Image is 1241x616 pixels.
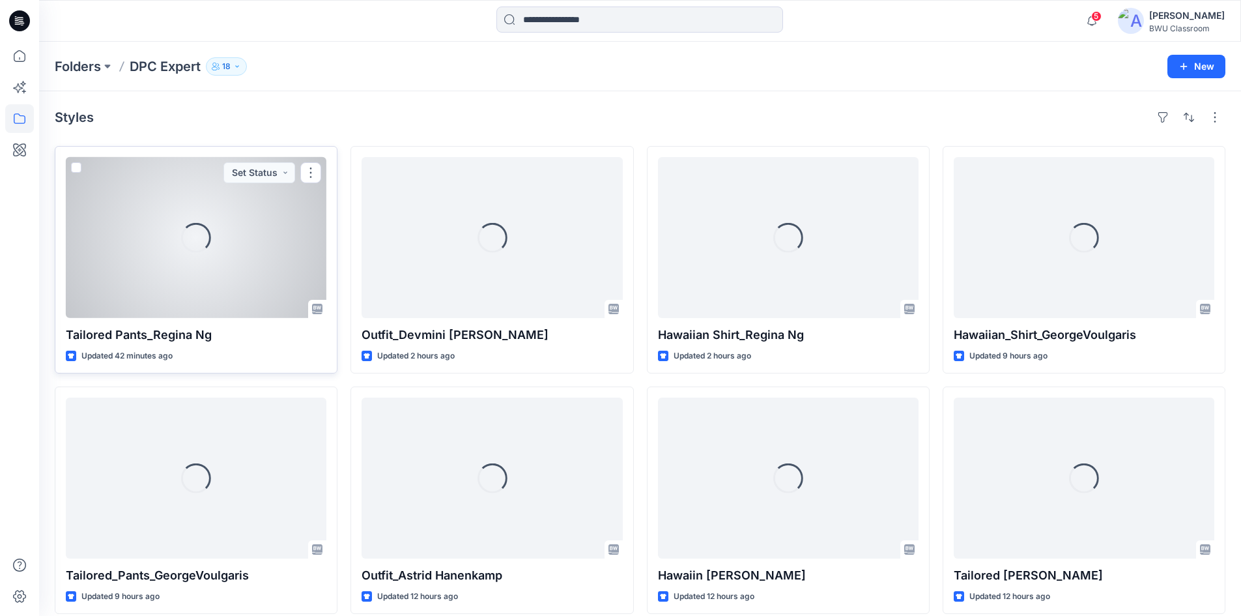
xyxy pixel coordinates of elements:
[658,326,919,344] p: Hawaiian Shirt_Regina Ng
[1167,55,1225,78] button: New
[206,57,247,76] button: 18
[66,326,326,344] p: Tailored Pants_Regina Ng
[969,590,1050,604] p: Updated 12 hours ago
[222,59,231,74] p: 18
[1091,11,1102,22] span: 5
[362,326,622,344] p: Outfit_Devmini [PERSON_NAME]
[954,326,1214,344] p: Hawaiian_Shirt_GeorgeVoulgaris
[66,566,326,585] p: Tailored_Pants_GeorgeVoulgaris
[674,590,754,604] p: Updated 12 hours ago
[130,57,201,76] p: DPC Expert
[1149,8,1225,23] div: [PERSON_NAME]
[81,349,173,363] p: Updated 42 minutes ago
[377,349,455,363] p: Updated 2 hours ago
[1118,8,1144,34] img: avatar
[377,590,458,604] p: Updated 12 hours ago
[55,110,94,125] h4: Styles
[362,566,622,585] p: Outfit_Astrid Hanenkamp
[969,349,1048,363] p: Updated 9 hours ago
[1149,23,1225,33] div: BWU Classroom
[81,590,160,604] p: Updated 9 hours ago
[658,566,919,585] p: Hawaiin [PERSON_NAME]
[954,566,1214,585] p: Tailored [PERSON_NAME]
[674,349,751,363] p: Updated 2 hours ago
[55,57,101,76] a: Folders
